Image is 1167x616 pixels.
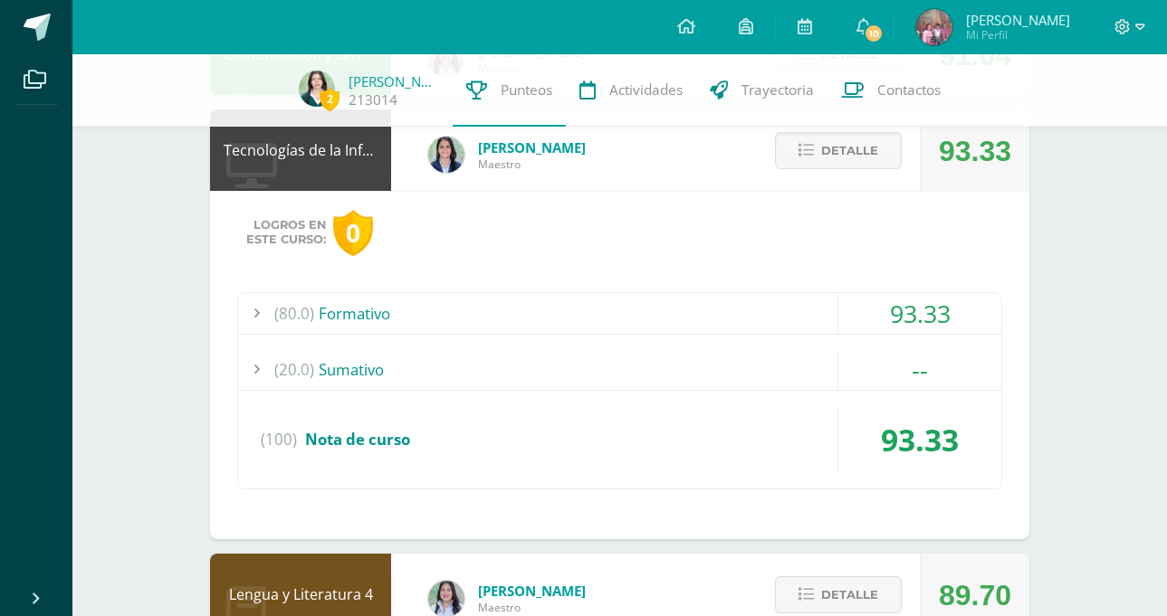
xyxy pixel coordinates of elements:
button: Detalle [775,576,902,613]
a: Contactos [827,54,954,127]
div: Sumativo [238,349,1001,390]
div: 93.33 [838,405,1001,474]
a: Punteos [453,54,566,127]
span: [PERSON_NAME] [478,138,586,156]
span: Trayectoria [741,81,814,100]
a: Actividades [566,54,696,127]
span: Contactos [877,81,941,100]
span: (20.0) [274,349,314,390]
img: 6cc98f2282567af98d954e4206a18671.png [299,71,335,107]
span: Nota de curso [305,429,410,450]
div: Formativo [238,293,1001,334]
img: 7489ccb779e23ff9f2c3e89c21f82ed0.png [428,137,464,173]
span: (100) [261,405,297,474]
div: 0 [333,210,373,256]
div: -- [838,349,1001,390]
span: (80.0) [274,293,314,334]
a: Trayectoria [696,54,827,127]
span: 10 [864,24,884,43]
img: 220c076b6306047aa4ad45b7e8690726.png [916,9,952,45]
div: 93.33 [939,110,1011,192]
span: 2 [320,88,340,110]
span: Mi Perfil [966,27,1070,43]
span: [PERSON_NAME] [478,582,586,600]
span: Actividades [609,81,683,100]
div: 93.33 [838,293,1001,334]
button: Detalle [775,132,902,169]
a: 213014 [349,90,397,109]
span: Maestro [478,156,586,172]
span: Detalle [821,578,878,611]
div: Tecnologías de la Información y la Comunicación 4 [210,109,391,191]
span: Detalle [821,134,878,167]
span: Maestro [478,600,586,615]
a: [PERSON_NAME] [349,72,439,90]
span: Logros en este curso: [246,218,326,247]
span: [PERSON_NAME] [966,11,1070,29]
span: Punteos [501,81,552,100]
